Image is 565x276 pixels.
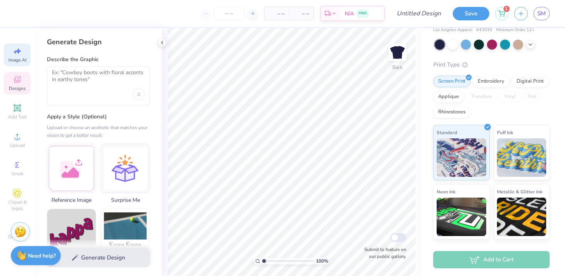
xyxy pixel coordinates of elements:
[391,6,447,21] input: Untitled Design
[47,209,96,258] img: Text-Based
[345,10,354,18] span: N/A
[512,76,549,87] div: Digital Print
[497,188,542,196] span: Metallic & Glitter Ink
[433,91,464,103] div: Applique
[392,64,402,71] div: Back
[47,113,150,121] label: Apply a Style (Optional)
[499,91,521,103] div: Vinyl
[4,199,31,211] span: Clipart & logos
[466,91,497,103] div: Transfers
[390,45,405,60] img: Back
[504,6,510,12] span: 1
[8,114,27,120] span: Add Text
[497,138,547,177] img: Puff Ink
[360,246,406,260] label: Submit to feature on our public gallery.
[101,196,150,204] span: Surprise Me
[294,10,309,18] span: – –
[269,10,284,18] span: – –
[433,60,550,69] div: Print Type
[316,258,328,264] span: 100 %
[533,7,550,20] a: SM
[359,11,367,16] span: FREE
[433,27,472,33] span: Los Angeles Apparel
[9,85,26,91] span: Designs
[497,128,513,136] span: Puff Ink
[28,252,56,259] strong: Need help?
[523,91,541,103] div: Foil
[437,128,457,136] span: Standard
[12,171,23,177] span: Greek
[433,106,470,118] div: Rhinestones
[133,88,145,100] div: Upload image
[47,37,150,47] div: Generate Design
[47,56,150,63] label: Describe the Graphic
[101,209,150,258] img: Photorealistic
[10,142,25,148] span: Upload
[537,9,546,18] span: SM
[8,57,27,63] span: Image AI
[433,76,470,87] div: Screen Print
[476,27,492,33] span: # 43035
[437,138,486,177] img: Standard
[473,76,509,87] div: Embroidery
[497,198,547,236] img: Metallic & Glitter Ink
[437,188,455,196] span: Neon Ink
[47,196,96,204] span: Reference Image
[437,198,486,236] img: Neon Ink
[453,7,489,20] button: Save
[496,27,535,33] span: Minimum Order: 12 +
[214,7,244,20] input: – –
[8,234,27,240] span: Decorate
[47,124,150,139] div: Upload or choose an aesthetic that matches your vision to get a better result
